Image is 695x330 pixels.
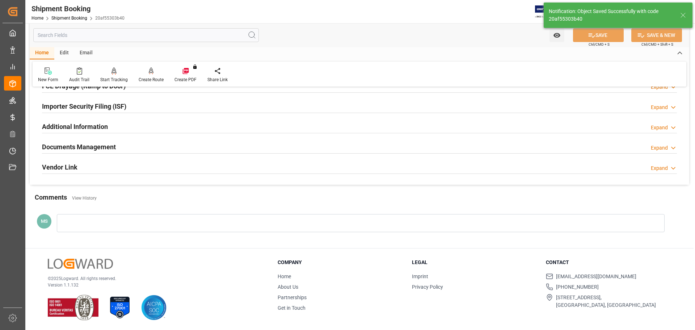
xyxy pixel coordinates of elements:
div: Expand [651,104,668,111]
a: Privacy Policy [412,284,443,290]
img: Exertis%20JAM%20-%20Email%20Logo.jpg_1722504956.jpg [535,5,560,18]
h2: Vendor Link [42,162,77,172]
a: Get in Touch [278,305,306,311]
div: Expand [651,164,668,172]
span: Ctrl/CMD + S [589,42,610,47]
div: New Form [38,76,58,83]
input: Search Fields [33,28,259,42]
div: Expand [651,124,668,131]
button: SAVE & NEW [631,28,682,42]
span: Ctrl/CMD + Shift + S [641,42,673,47]
img: ISO 9001 & ISO 14001 Certification [48,295,98,320]
span: [PHONE_NUMBER] [556,283,599,291]
div: Expand [651,83,668,91]
h3: Company [278,259,403,266]
a: Home [278,273,291,279]
div: Expand [651,144,668,152]
a: About Us [278,284,298,290]
div: Share Link [207,76,228,83]
div: Notification: Object Saved Successfully with code 20af55303b40 [549,8,673,23]
div: Start Tracking [100,76,128,83]
button: open menu [549,28,564,42]
a: Imprint [412,273,428,279]
p: Version 1.1.132 [48,282,260,288]
img: Logward Logo [48,259,113,269]
span: [EMAIL_ADDRESS][DOMAIN_NAME] [556,273,636,280]
p: © 2025 Logward. All rights reserved. [48,275,260,282]
a: View History [72,196,97,201]
img: AICPA SOC [141,295,167,320]
h3: Legal [412,259,537,266]
div: Edit [54,47,74,59]
div: Create Route [139,76,164,83]
h2: Additional Information [42,122,108,131]
div: Audit Trail [69,76,89,83]
div: Email [74,47,98,59]
img: ISO 27001 Certification [107,295,132,320]
div: Shipment Booking [31,3,125,14]
h2: Comments [35,192,67,202]
h2: Documents Management [42,142,116,152]
h3: Contact [546,259,671,266]
span: MS [41,218,48,224]
a: Partnerships [278,295,307,300]
a: Shipment Booking [51,16,87,21]
h2: Importer Security Filing (ISF) [42,101,126,111]
button: SAVE [573,28,624,42]
a: Home [31,16,43,21]
span: [STREET_ADDRESS], [GEOGRAPHIC_DATA], [GEOGRAPHIC_DATA] [556,294,656,309]
div: Home [30,47,54,59]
